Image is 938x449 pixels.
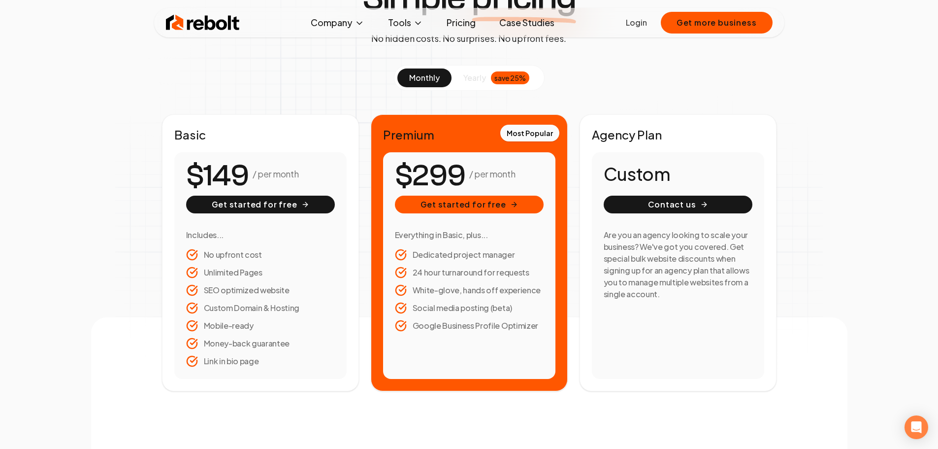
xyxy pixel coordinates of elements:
h1: Custom [604,164,752,184]
button: Get started for free [186,196,335,213]
img: Rebolt Logo [166,13,240,33]
button: Company [303,13,372,33]
p: / per month [253,167,298,181]
div: Open Intercom Messenger [905,415,928,439]
li: SEO optimized website [186,284,335,296]
li: Unlimited Pages [186,267,335,278]
a: Case Studies [491,13,562,33]
h3: Are you an agency looking to scale your business? We've got you covered. Get special bulk website... [604,229,752,300]
li: Google Business Profile Optimizer [395,320,544,332]
button: Contact us [604,196,752,213]
span: yearly [463,72,486,84]
h2: Premium [383,127,555,142]
h2: Agency Plan [592,127,764,142]
li: Link in bio page [186,355,335,367]
button: monthly [397,69,452,87]
div: Most Popular [500,125,559,141]
li: Mobile-ready [186,320,335,332]
button: Get more business [661,12,773,34]
span: monthly [409,72,440,83]
p: No hidden costs. No surprises. No upfront fees. [371,32,566,45]
number-flow-react: $149 [186,154,249,198]
li: 24 hour turnaround for requests [395,267,544,278]
p: / per month [469,167,515,181]
li: Custom Domain & Hosting [186,302,335,314]
h2: Basic [174,127,347,142]
h3: Everything in Basic, plus... [395,229,544,241]
div: save 25% [491,71,529,84]
button: Tools [380,13,431,33]
li: Social media posting (beta) [395,302,544,314]
li: Money-back guarantee [186,338,335,349]
a: Pricing [439,13,484,33]
button: Get started for free [395,196,544,213]
button: yearlysave 25% [452,69,541,87]
li: Dedicated project manager [395,249,544,261]
h3: Includes... [186,229,335,241]
a: Login [626,17,647,29]
li: No upfront cost [186,249,335,261]
number-flow-react: $299 [395,154,465,198]
li: White-glove, hands off experience [395,284,544,296]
